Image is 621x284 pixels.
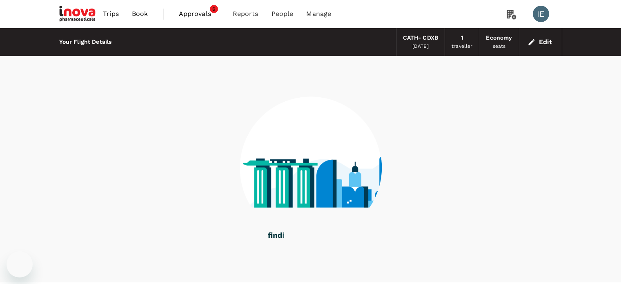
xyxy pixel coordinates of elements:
span: Book [132,9,148,19]
div: IE [533,6,549,22]
iframe: Button to launch messaging window [7,251,33,277]
g: finding your flights [268,233,338,240]
img: iNova Pharmaceuticals [59,5,97,23]
div: 1 [461,34,463,42]
div: [DATE] [412,42,429,51]
span: Trips [103,9,119,19]
span: Approvals [179,9,220,19]
div: CATH - CDXB [403,34,438,42]
span: Manage [306,9,331,19]
span: 6 [210,5,218,13]
span: People [272,9,294,19]
button: Edit [526,36,555,49]
span: Reports [233,9,258,19]
div: seats [493,42,506,51]
div: traveller [452,42,472,51]
div: Economy [486,34,512,42]
div: Your Flight Details [59,38,112,47]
